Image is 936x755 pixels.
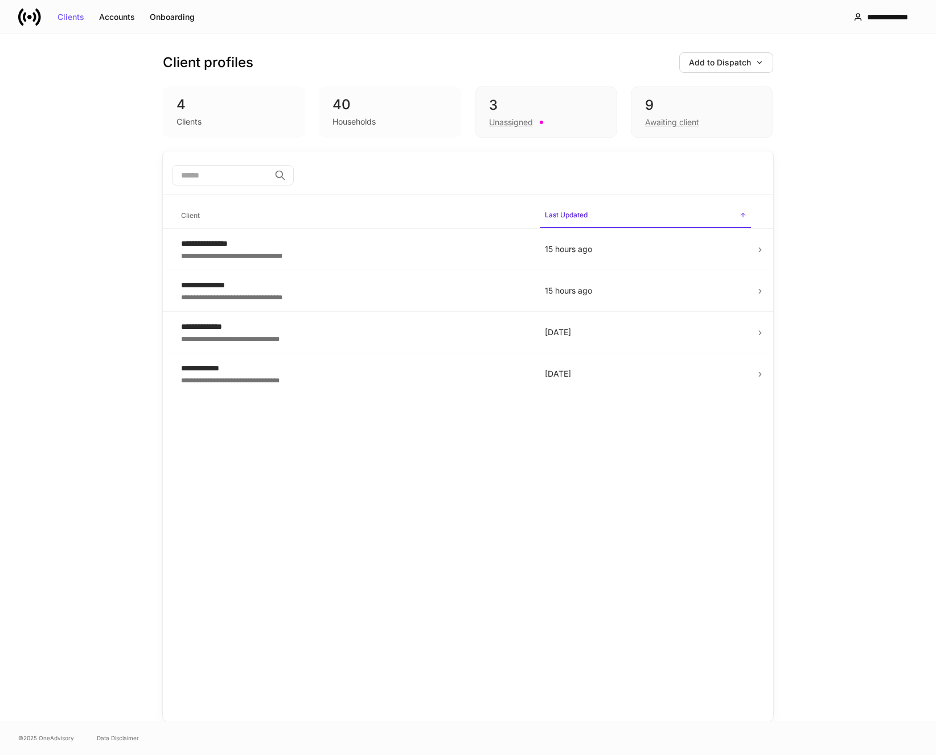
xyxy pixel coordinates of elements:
[142,8,202,26] button: Onboarding
[97,733,139,742] a: Data Disclaimer
[540,204,751,228] span: Last Updated
[689,59,763,67] div: Add to Dispatch
[163,53,253,72] h3: Client profiles
[99,13,135,21] div: Accounts
[176,116,202,127] div: Clients
[176,204,531,228] span: Client
[645,96,759,114] div: 9
[489,96,603,114] div: 3
[475,86,617,138] div: 3Unassigned
[631,86,773,138] div: 9Awaiting client
[679,52,773,73] button: Add to Dispatch
[489,117,533,128] div: Unassigned
[18,733,74,742] span: © 2025 OneAdvisory
[181,210,200,221] h6: Client
[545,244,746,255] p: 15 hours ago
[50,8,92,26] button: Clients
[545,285,746,296] p: 15 hours ago
[545,209,588,220] h6: Last Updated
[150,13,195,21] div: Onboarding
[176,96,292,114] div: 4
[332,96,448,114] div: 40
[58,13,84,21] div: Clients
[92,8,142,26] button: Accounts
[645,117,699,128] div: Awaiting client
[545,368,746,379] p: [DATE]
[545,327,746,338] p: [DATE]
[332,116,376,127] div: Households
